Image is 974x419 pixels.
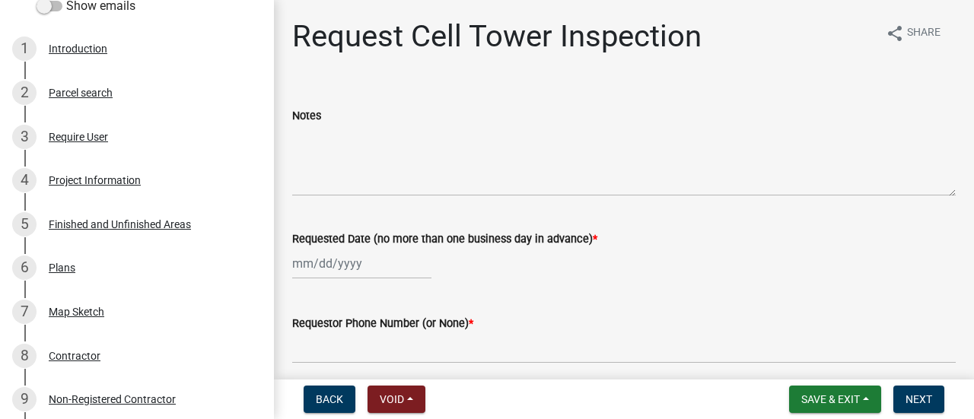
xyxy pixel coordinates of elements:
[292,319,473,329] label: Requestor Phone Number (or None)
[368,386,425,413] button: Void
[801,393,860,405] span: Save & Exit
[12,37,37,61] div: 1
[789,386,881,413] button: Save & Exit
[304,386,355,413] button: Back
[49,87,113,98] div: Parcel search
[12,81,37,105] div: 2
[12,168,37,192] div: 4
[49,394,176,405] div: Non-Registered Contractor
[12,387,37,411] div: 9
[886,24,904,43] i: share
[49,132,108,142] div: Require User
[12,212,37,236] div: 5
[874,18,953,48] button: shareShare
[49,219,191,230] div: Finished and Unfinished Areas
[49,351,100,361] div: Contractor
[12,300,37,324] div: 7
[49,306,104,317] div: Map Sketch
[12,344,37,368] div: 8
[12,125,37,149] div: 3
[292,18,702,55] h1: Request Cell Tower Inspection
[49,262,75,273] div: Plans
[907,24,941,43] span: Share
[292,248,431,279] input: mm/dd/yyyy
[12,256,37,280] div: 6
[316,393,343,405] span: Back
[292,111,321,122] label: Notes
[893,386,944,413] button: Next
[49,43,107,54] div: Introduction
[49,175,141,186] div: Project Information
[906,393,932,405] span: Next
[380,393,404,405] span: Void
[292,234,597,245] label: Requested Date (no more than one business day in advance)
